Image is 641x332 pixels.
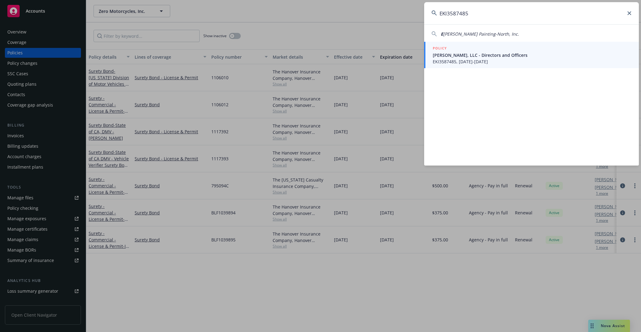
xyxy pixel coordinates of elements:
[433,45,447,51] h5: POLICY
[441,31,443,37] span: E
[443,31,519,37] span: [PERSON_NAME] Painting-North, Inc.
[424,2,639,24] input: Search...
[424,42,639,68] a: POLICY[PERSON_NAME], LLC - Directors and OfficersEKI3587485, [DATE]-[DATE]
[433,58,631,65] span: EKI3587485, [DATE]-[DATE]
[433,52,631,58] span: [PERSON_NAME], LLC - Directors and Officers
